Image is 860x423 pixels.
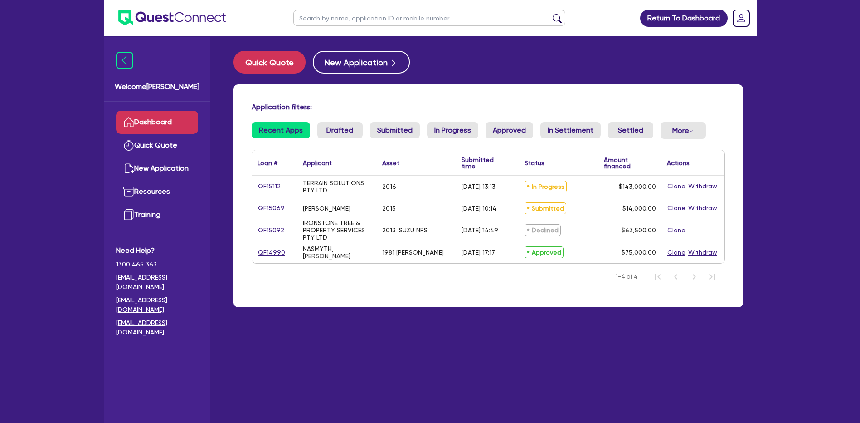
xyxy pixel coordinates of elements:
[640,10,728,27] a: Return To Dashboard
[303,160,332,166] div: Applicant
[258,247,286,258] a: QF14990
[116,203,198,226] a: Training
[313,51,410,74] button: New Application
[116,134,198,157] a: Quick Quote
[622,226,656,234] span: $63,500.00
[462,157,505,169] div: Submitted time
[685,268,703,286] button: Next Page
[729,6,753,30] a: Dropdown toggle
[688,203,718,213] button: Withdraw
[427,122,478,138] a: In Progress
[123,209,134,220] img: training
[525,160,544,166] div: Status
[317,122,363,138] a: Drafted
[604,157,656,169] div: Amount financed
[667,268,685,286] button: Previous Page
[667,203,686,213] button: Clone
[116,273,198,292] a: [EMAIL_ADDRESS][DOMAIN_NAME]
[123,186,134,197] img: resources
[252,103,725,111] h4: Application filters:
[622,249,656,256] span: $75,000.00
[258,203,285,213] a: QF15069
[303,205,350,212] div: [PERSON_NAME]
[622,205,656,212] span: $14,000.00
[116,52,133,69] img: icon-menu-close
[303,245,371,260] div: NASMYTH, [PERSON_NAME]
[462,249,495,256] div: [DATE] 17:17
[667,181,686,192] button: Clone
[661,122,706,139] button: Dropdown toggle
[462,183,496,190] div: [DATE] 13:13
[303,219,371,241] div: IRONSTONE TREE & PROPERTY SERVICES PTY LTD
[116,245,198,256] span: Need Help?
[123,140,134,151] img: quick-quote
[525,202,566,214] span: Submitted
[258,160,277,166] div: Loan #
[688,247,718,258] button: Withdraw
[382,226,428,234] div: 2013 ISUZU NPS
[252,122,310,138] a: Recent Apps
[233,51,306,74] button: Quick Quote
[382,205,396,212] div: 2015
[303,179,371,194] div: TERRAIN SOLUTIONS PTY LTD
[667,225,686,236] button: Clone
[619,183,656,190] span: $143,000.00
[116,295,198,315] a: [EMAIL_ADDRESS][DOMAIN_NAME]
[667,247,686,258] button: Clone
[258,225,285,236] a: QF15092
[688,181,718,192] button: Withdraw
[649,268,667,286] button: First Page
[540,122,601,138] a: In Settlement
[116,111,198,134] a: Dashboard
[118,10,226,25] img: quest-connect-logo-blue
[525,246,564,258] span: Approved
[116,180,198,203] a: Resources
[116,157,198,180] a: New Application
[525,224,561,236] span: Declined
[258,181,281,192] a: QF15112
[116,318,198,337] a: [EMAIL_ADDRESS][DOMAIN_NAME]
[382,249,444,256] div: 1981 [PERSON_NAME]
[608,122,653,138] a: Settled
[462,205,496,212] div: [DATE] 10:14
[525,181,567,192] span: In Progress
[293,10,565,26] input: Search by name, application ID or mobile number...
[123,163,134,174] img: new-application
[703,268,721,286] button: Last Page
[616,272,638,281] span: 1-4 of 4
[486,122,533,138] a: Approved
[382,160,399,166] div: Asset
[116,261,157,268] tcxspan: Call 1300 465 363 via 3CX
[462,226,498,234] div: [DATE] 14:49
[370,122,420,138] a: Submitted
[667,160,690,166] div: Actions
[382,183,396,190] div: 2016
[233,51,313,74] a: Quick Quote
[115,81,199,92] span: Welcome [PERSON_NAME]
